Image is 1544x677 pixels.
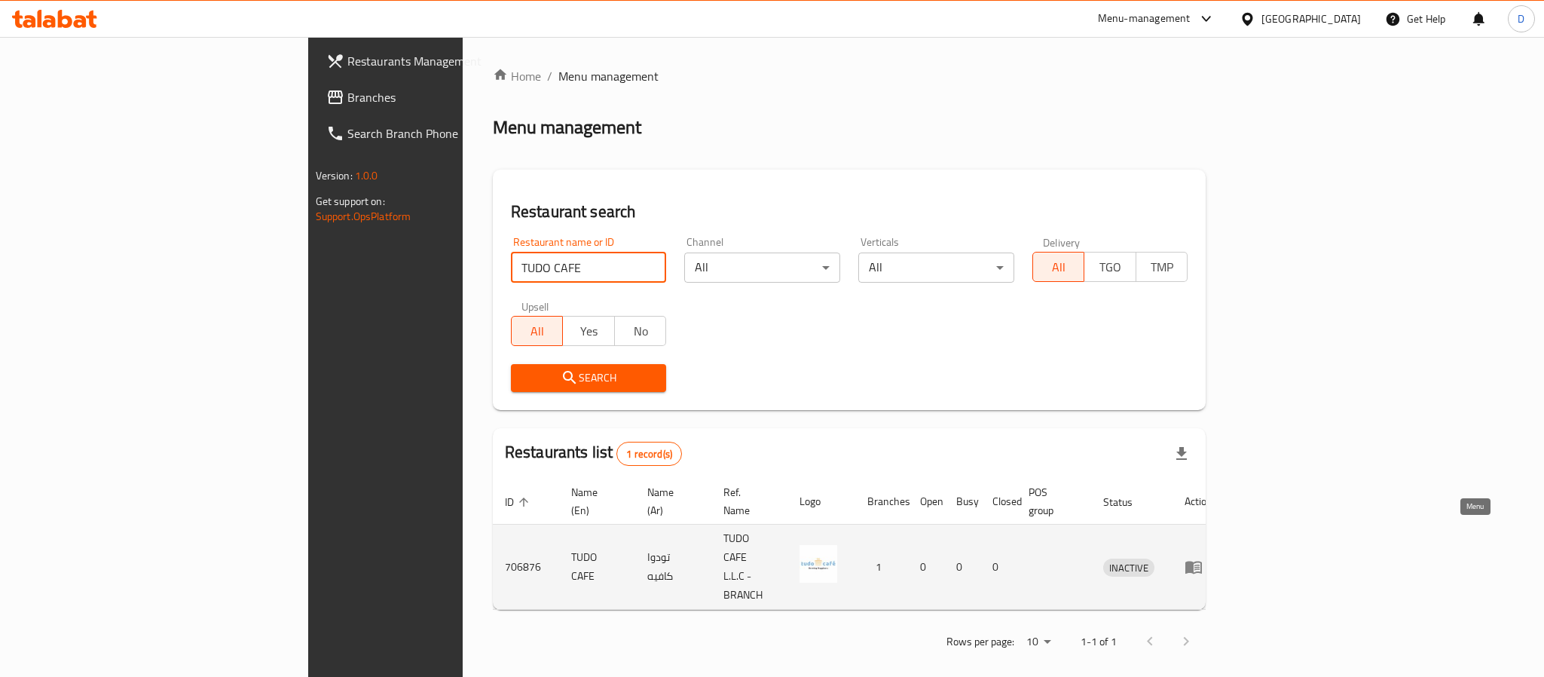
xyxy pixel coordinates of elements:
span: Branches [347,88,554,106]
button: Yes [562,316,615,346]
td: 1 [855,525,908,610]
table: enhanced table [493,479,1224,610]
a: Branches [314,79,566,115]
th: Logo [787,479,855,525]
label: Upsell [521,301,549,311]
td: تودوا كافيه [635,525,711,610]
td: 0 [944,525,980,610]
button: All [1032,252,1085,282]
p: 1-1 of 1 [1081,633,1117,651]
span: 1.0.0 [355,166,378,185]
span: TMP [1142,256,1182,278]
button: All [511,316,564,346]
td: 0 [908,525,944,610]
th: Busy [944,479,980,525]
button: TMP [1136,252,1188,282]
span: No [621,320,661,342]
div: [GEOGRAPHIC_DATA] [1261,11,1361,27]
div: All [858,253,1014,283]
button: TGO [1084,252,1136,282]
th: Closed [980,479,1017,525]
h2: Menu management [493,115,641,139]
span: Menu management [558,67,659,85]
span: Name (Ar) [647,483,693,519]
span: Search Branch Phone [347,124,554,142]
div: All [684,253,840,283]
span: 1 record(s) [617,447,681,461]
input: Search for restaurant name or ID.. [511,253,667,283]
span: TGO [1090,256,1130,278]
span: Restaurants Management [347,52,554,70]
h2: Restaurants list [505,441,682,466]
th: Action [1173,479,1224,525]
span: INACTIVE [1103,559,1154,577]
nav: breadcrumb [493,67,1206,85]
a: Restaurants Management [314,43,566,79]
span: Search [523,369,655,388]
div: Menu-management [1098,10,1191,28]
span: All [1039,256,1079,278]
img: TUDO CAFE [800,545,837,583]
p: Rows per page: [946,633,1014,651]
span: Get support on: [316,191,385,211]
a: Support.OpsPlatform [316,207,411,226]
a: Search Branch Phone [314,115,566,152]
span: POS group [1029,483,1073,519]
span: Status [1103,493,1152,511]
th: Open [908,479,944,525]
td: TUDO CAFE L.L.C - BRANCH [711,525,787,610]
div: Total records count [616,442,682,466]
th: Branches [855,479,908,525]
span: D [1518,11,1524,27]
span: Version: [316,166,353,185]
div: Export file [1163,436,1200,472]
span: ID [505,493,534,511]
label: Delivery [1043,237,1081,247]
h2: Restaurant search [511,201,1188,223]
span: Ref. Name [723,483,769,519]
button: No [614,316,667,346]
td: TUDO CAFE [559,525,635,610]
button: Search [511,364,667,392]
span: All [518,320,558,342]
span: Name (En) [571,483,617,519]
td: 0 [980,525,1017,610]
span: Yes [569,320,609,342]
div: Rows per page: [1020,631,1056,654]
